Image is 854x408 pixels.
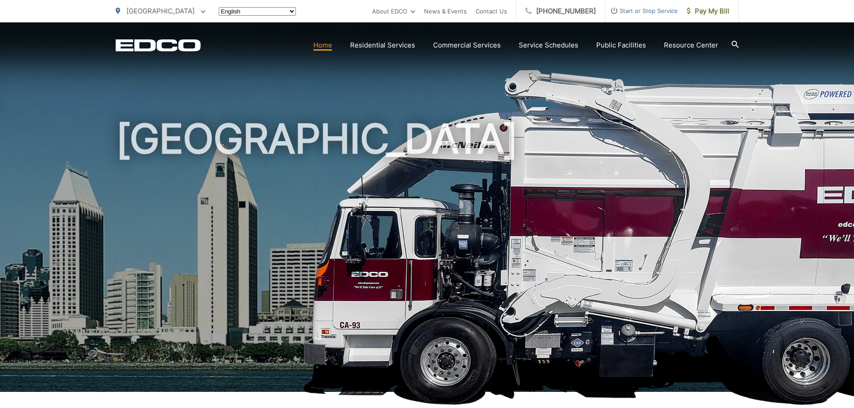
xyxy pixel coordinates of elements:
a: EDCD logo. Return to the homepage. [116,39,201,52]
span: [GEOGRAPHIC_DATA] [126,7,195,15]
a: About EDCO [372,6,415,17]
select: Select a language [219,7,296,16]
a: Resource Center [664,40,718,51]
a: Home [313,40,332,51]
a: Commercial Services [433,40,501,51]
a: Public Facilities [596,40,646,51]
a: Contact Us [476,6,507,17]
a: Residential Services [350,40,415,51]
a: News & Events [424,6,467,17]
a: Service Schedules [519,40,578,51]
h1: [GEOGRAPHIC_DATA] [116,116,739,400]
span: Pay My Bill [687,6,729,17]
